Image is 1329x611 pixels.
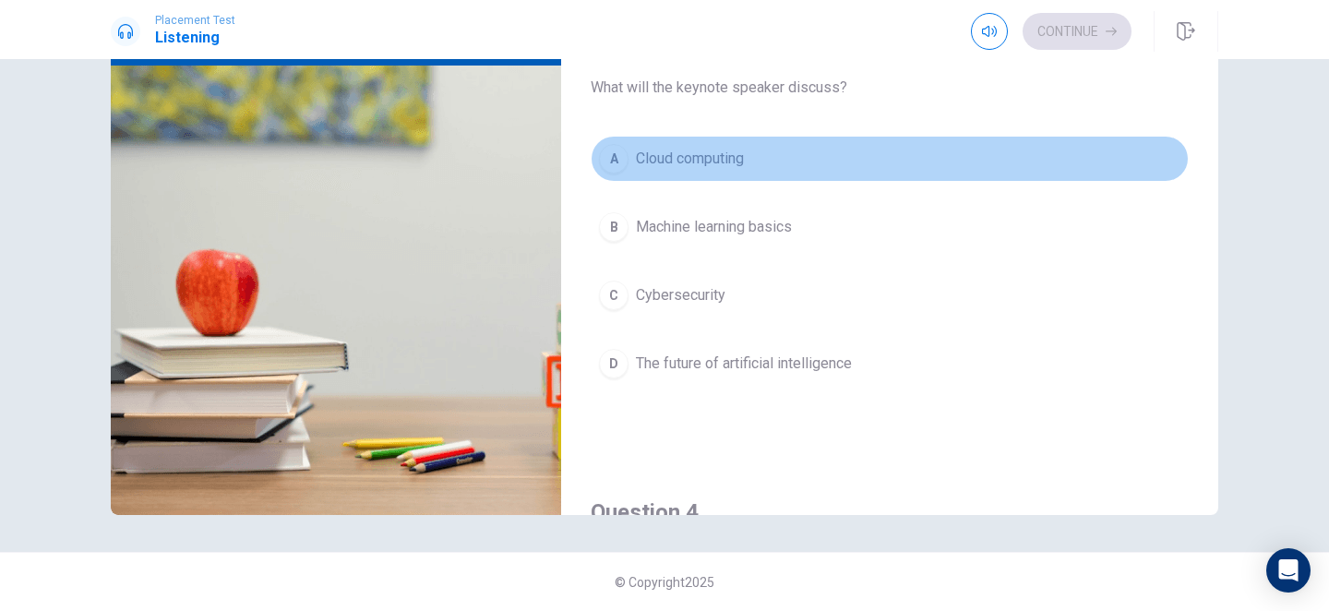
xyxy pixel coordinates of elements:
[591,77,1189,99] span: What will the keynote speaker discuss?
[591,497,1189,527] h4: Question 4
[599,349,629,378] div: D
[1266,548,1311,593] div: Open Intercom Messenger
[599,281,629,310] div: C
[111,66,561,515] img: Discussing an Upcoming Conference
[155,14,235,27] span: Placement Test
[591,272,1189,318] button: CCybersecurity
[591,136,1189,182] button: ACloud computing
[636,284,725,306] span: Cybersecurity
[599,212,629,242] div: B
[636,216,792,238] span: Machine learning basics
[615,575,714,590] span: © Copyright 2025
[155,27,235,49] h1: Listening
[591,204,1189,250] button: BMachine learning basics
[591,341,1189,387] button: DThe future of artificial intelligence
[599,144,629,174] div: A
[636,148,744,170] span: Cloud computing
[636,353,852,375] span: The future of artificial intelligence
